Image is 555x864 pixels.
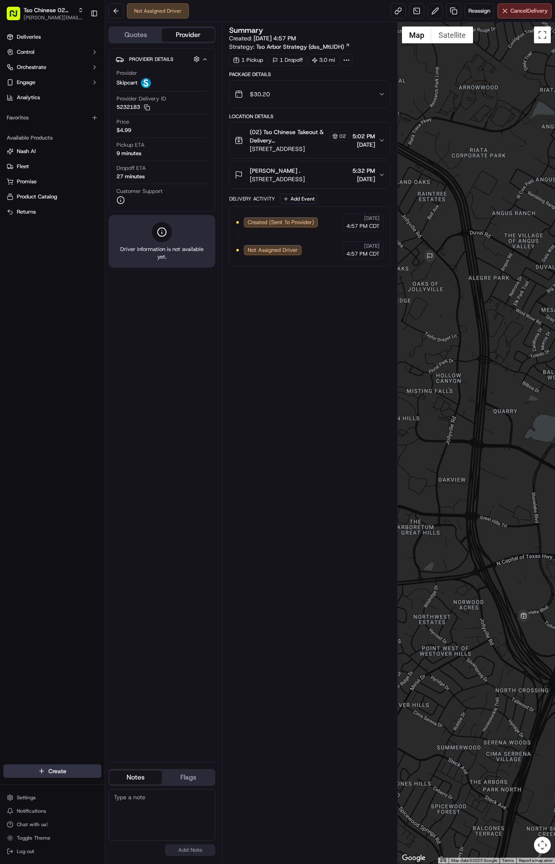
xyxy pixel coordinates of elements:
[352,132,375,140] span: 5:02 PM
[3,832,101,844] button: Toggle Theme
[24,6,74,14] button: Tso Chinese 02 Arbor
[3,205,101,219] button: Returns
[250,128,328,145] span: (02) Tso Chinese Takeout & Delivery [GEOGRAPHIC_DATA] [GEOGRAPHIC_DATA] Crossing Manager
[502,858,514,863] a: Terms (opens in new tab)
[17,79,35,86] span: Engage
[3,846,101,857] button: Log out
[229,26,263,34] h3: Summary
[3,45,101,59] button: Control
[8,34,153,47] p: Welcome 👋
[38,89,116,95] div: We're available if you need us!
[3,30,101,44] a: Deliveries
[352,140,375,149] span: [DATE]
[141,78,151,88] img: profile_skipcart_partner.png
[440,858,446,862] button: Keyboard shortcuts
[248,219,314,226] span: Created (Sent To Provider)
[112,153,115,160] span: •
[8,145,22,159] img: Antonia (Store Manager)
[17,794,36,801] span: Settings
[3,111,101,124] div: Favorites
[17,208,36,216] span: Returns
[248,246,298,254] span: Not Assigned Driver
[352,175,375,183] span: [DATE]
[400,853,428,864] a: Open this area in Google Maps (opens a new window)
[431,26,473,43] button: Show satellite imagery
[510,7,548,15] span: Cancel Delivery
[229,113,390,120] div: Location Details
[364,243,380,249] span: [DATE]
[364,215,380,222] span: [DATE]
[24,14,84,21] button: [PERSON_NAME][EMAIL_ADDRESS][DOMAIN_NAME]
[17,148,36,155] span: Nash AI
[116,150,141,157] div: 9 minutes
[71,189,78,196] div: 💻
[116,173,145,180] div: 27 minutes
[519,858,552,863] a: Report a map error
[74,130,92,137] span: [DATE]
[402,26,431,43] button: Show street map
[116,79,137,87] span: Skipcart
[17,193,57,201] span: Product Catalog
[7,148,98,155] a: Nash AI
[269,54,307,66] div: 1 Dropoff
[230,123,390,158] button: (02) Tso Chinese Takeout & Delivery [GEOGRAPHIC_DATA] [GEOGRAPHIC_DATA] Crossing Manager02[STREET...
[534,837,551,853] button: Map camera controls
[3,145,101,158] button: Nash AI
[339,133,346,140] span: 02
[116,69,137,77] span: Provider
[400,853,428,864] img: Google
[26,130,68,137] span: [PERSON_NAME]
[254,34,296,42] span: [DATE] 4:57 PM
[17,188,64,196] span: Knowledge Base
[3,61,101,74] button: Orchestrate
[116,188,163,195] span: Customer Support
[17,163,29,170] span: Fleet
[162,771,214,784] button: Flags
[116,141,145,149] span: Pickup ETA
[116,127,131,134] span: $4.99
[48,767,66,775] span: Create
[465,3,494,18] button: Reassign
[3,76,101,89] button: Engage
[3,764,101,778] button: Create
[3,805,101,817] button: Notifications
[8,80,24,95] img: 1736555255976-a54dd68f-1ca7-489b-9aae-adbdc363a1c4
[17,63,46,71] span: Orchestrate
[256,42,350,51] a: Tso Arbor Strategy (dss_MtiJDH)
[84,209,102,215] span: Pylon
[17,848,34,855] span: Log out
[3,3,87,24] button: Tso Chinese 02 Arbor[PERSON_NAME][EMAIL_ADDRESS][DOMAIN_NAME]
[250,145,349,153] span: [STREET_ADDRESS]
[38,80,138,89] div: Start new chat
[7,163,98,170] a: Fleet
[250,90,270,98] span: $30.20
[70,130,73,137] span: •
[79,188,135,196] span: API Documentation
[250,175,305,183] span: [STREET_ADDRESS]
[256,42,344,51] span: Tso Arbor Strategy (dss_MtiJDH)
[17,178,37,185] span: Promise
[109,28,162,42] button: Quotes
[7,178,98,185] a: Promise
[162,28,214,42] button: Provider
[130,108,153,118] button: See all
[229,54,267,66] div: 1 Pickup
[3,175,101,188] button: Promise
[68,185,138,200] a: 💻API Documentation
[109,771,162,784] button: Notes
[143,83,153,93] button: Start new chat
[17,808,46,814] span: Notifications
[250,166,300,175] span: [PERSON_NAME] .
[280,194,317,204] button: Add Event
[229,71,390,78] div: Package Details
[17,821,48,828] span: Chat with us!
[129,56,173,63] span: Provider Details
[22,54,151,63] input: Got a question? Start typing here...
[3,792,101,803] button: Settings
[230,81,390,108] button: $30.20
[116,246,208,261] span: Driver information is not available yet.
[8,122,22,136] img: Charles Folsom
[26,153,111,160] span: [PERSON_NAME] (Store Manager)
[116,95,166,103] span: Provider Delivery ID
